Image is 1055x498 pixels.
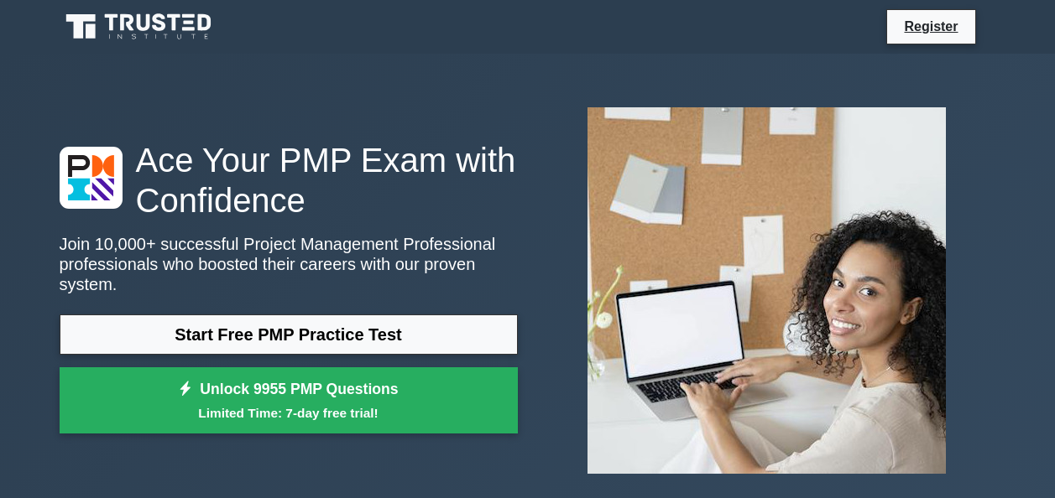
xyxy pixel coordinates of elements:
h1: Ace Your PMP Exam with Confidence [60,140,518,220]
p: Join 10,000+ successful Project Management Professional professionals who boosted their careers w... [60,234,518,294]
small: Limited Time: 7-day free trial! [81,403,497,423]
a: Start Free PMP Practice Test [60,314,518,355]
a: Register [894,16,968,37]
a: Unlock 9955 PMP QuestionsLimited Time: 7-day free trial! [60,367,518,434]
